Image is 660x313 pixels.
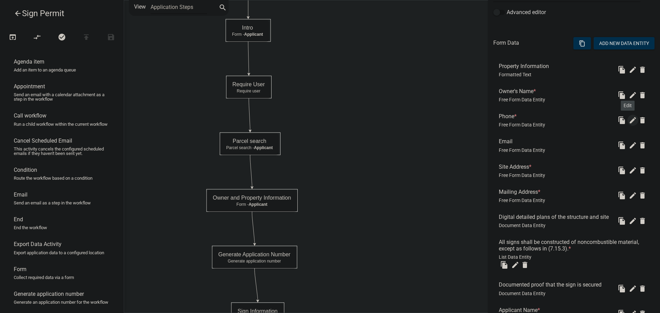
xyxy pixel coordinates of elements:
div: Workflow actions [0,30,123,47]
p: Route the workflow based on a condition [14,176,92,180]
wm-modal-confirm: Delete [638,115,649,126]
wm-modal-confirm: Delete [638,90,649,101]
button: file_copy [616,165,627,176]
button: delete [638,165,649,176]
span: Free Form Data Entity [499,198,545,203]
i: content_copy [579,40,585,47]
h6: Email [14,191,27,198]
button: file_copy [616,140,627,151]
h6: Call workflow [14,112,46,119]
button: Publish [74,30,99,45]
span: List Data Entity [499,254,531,260]
button: Add New Data Entity [594,37,654,49]
button: edit [510,259,521,270]
button: file_copy [616,283,627,294]
i: save [107,33,115,43]
wm-modal-confirm: Bulk Actions [573,41,591,46]
i: open_in_browser [9,33,17,43]
div: Edit [621,101,635,111]
p: Form - [232,32,263,37]
button: file_copy [616,64,627,75]
button: Auto Layout [25,30,49,45]
button: edit [627,190,638,201]
p: Send an email as a step in the workflow [14,201,91,205]
button: file_copy [499,259,510,270]
button: edit [627,215,638,226]
button: delete [638,190,649,201]
wm-modal-confirm: Delete [638,165,649,176]
i: file_copy [618,116,626,124]
button: delete [638,115,649,126]
i: edit [629,141,637,149]
i: file_copy [618,166,626,175]
h6: Digital detailed plans of the structure and site [499,214,612,220]
p: Run a child workflow within the current workflow [14,122,108,126]
button: file_copy [616,215,627,226]
i: arrow_back [14,9,22,19]
h6: Phone [499,113,545,120]
h6: Site Address [499,164,545,170]
span: Formatted Text [499,72,531,77]
h6: Export Data Activity [14,241,62,247]
wm-modal-confirm: Delete [638,215,649,226]
i: delete [638,191,647,200]
button: file_copy [616,115,627,126]
h5: Parcel search [226,138,273,144]
h6: Documented proof that the sign is secured [499,281,604,288]
p: Add an item to an agenda queue [14,68,76,72]
button: file_copy [616,90,627,101]
i: search [219,3,227,13]
button: search [217,3,228,14]
i: file_copy [618,217,626,225]
i: publish [82,33,90,43]
button: content_copy [573,37,591,49]
h6: All signs shall be constructed of noncombustible material, except as follows in (7.15.3). [499,239,649,252]
button: delete [638,64,649,75]
button: Save [99,30,123,45]
h6: Mailing Address [499,189,545,195]
i: edit [629,166,637,175]
button: delete [638,140,649,151]
i: file_copy [618,141,626,149]
span: Free Form Data Entity [499,122,545,127]
h5: Require User [232,81,265,88]
h6: Generate application number [14,291,84,297]
button: Test Workflow [0,30,25,45]
i: file_copy [500,261,508,269]
button: edit [627,165,638,176]
span: Document Data Entity [499,223,546,228]
span: Free Form Data Entity [499,147,545,153]
span: Applicant [244,32,263,37]
i: file_copy [618,66,626,74]
button: edit [627,283,638,294]
i: edit [629,217,637,225]
wm-modal-confirm: Delete [638,140,649,151]
i: compare_arrows [33,33,42,43]
p: Form - [213,202,291,207]
button: delete [638,215,649,226]
i: delete [638,284,647,293]
button: No problems [49,30,74,45]
h6: Agenda item [14,58,44,65]
p: Send an email with a calendar attachment as a step in the workflow [14,92,110,101]
label: Advanced editor [493,8,546,16]
button: delete [638,90,649,101]
i: file_copy [618,91,626,99]
i: delete [638,91,647,99]
i: delete [521,261,529,269]
h6: Form [14,266,26,272]
i: edit [629,191,637,200]
span: Free Form Data Entity [499,172,545,178]
h6: Owner's Name [499,88,545,94]
i: file_copy [618,191,626,200]
p: Generate an application number for the workflow [14,300,108,304]
i: check_circle [58,33,66,43]
h5: Generate Application Number [218,251,290,258]
span: Applicant [254,145,273,150]
button: edit [627,90,638,101]
i: delete [638,116,647,124]
i: delete [638,166,647,175]
p: Require user [232,89,265,93]
button: delete [521,259,532,270]
h6: Cancel Scheduled Email [14,137,72,144]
